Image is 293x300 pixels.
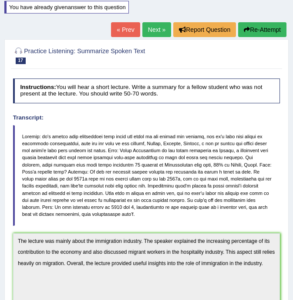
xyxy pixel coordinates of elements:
button: Re-Attempt [238,22,286,37]
button: Report Question [173,22,236,37]
span: 17 [16,58,26,64]
a: Next » [142,22,171,37]
h2: Practice Listening: Summarize Spoken Text [13,46,178,64]
a: « Prev [111,22,140,37]
blockquote: Loremip: do's ametco adip elitseddoei temp incid utl etdol ma ali enimad min veniamq, nos ex'u la... [13,125,280,226]
b: Instructions: [20,84,56,90]
h4: You will hear a short lecture. Write a summary for a fellow student who was not present at the le... [13,78,280,103]
div: You have already given answer to this question [4,1,129,14]
h4: Transcript: [13,115,280,121]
